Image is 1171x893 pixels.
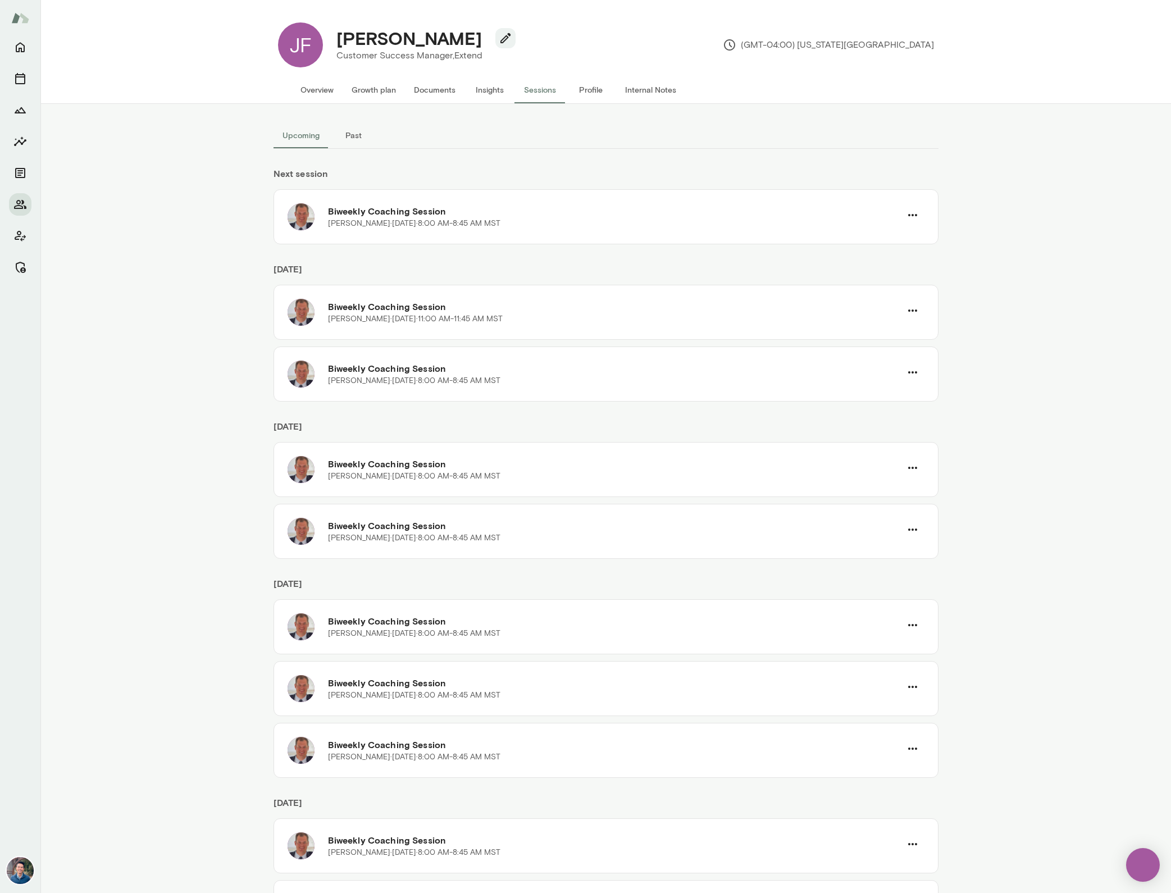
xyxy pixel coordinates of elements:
button: Home [9,36,31,58]
h6: Biweekly Coaching Session [328,833,901,847]
h6: [DATE] [274,420,938,442]
h6: Biweekly Coaching Session [328,300,901,313]
img: Alex Yu [7,857,34,884]
button: Overview [291,76,343,103]
button: Growth plan [343,76,405,103]
button: Profile [566,76,616,103]
p: [PERSON_NAME] · [DATE] · 8:00 AM-8:45 AM MST [328,628,500,639]
p: [PERSON_NAME] · [DATE] · 8:00 AM-8:45 AM MST [328,690,500,701]
button: Internal Notes [616,76,685,103]
p: (GMT-04:00) [US_STATE][GEOGRAPHIC_DATA] [723,38,934,52]
div: basic tabs example [274,122,938,149]
div: JF [278,22,323,67]
h6: Biweekly Coaching Session [328,362,901,375]
h6: [DATE] [274,577,938,599]
h6: Biweekly Coaching Session [328,204,901,218]
h6: Biweekly Coaching Session [328,614,901,628]
h6: [DATE] [274,262,938,285]
p: [PERSON_NAME] · [DATE] · 8:00 AM-8:45 AM MST [328,375,500,386]
h6: Biweekly Coaching Session [328,457,901,471]
h6: Biweekly Coaching Session [328,519,901,532]
button: Documents [405,76,464,103]
p: [PERSON_NAME] · [DATE] · 8:00 AM-8:45 AM MST [328,471,500,482]
p: [PERSON_NAME] · [DATE] · 11:00 AM-11:45 AM MST [328,313,503,325]
p: [PERSON_NAME] · [DATE] · 8:00 AM-8:45 AM MST [328,532,500,544]
button: Sessions [9,67,31,90]
button: Sessions [515,76,566,103]
h6: [DATE] [274,796,938,818]
button: Growth Plan [9,99,31,121]
p: [PERSON_NAME] · [DATE] · 8:00 AM-8:45 AM MST [328,751,500,763]
h4: [PERSON_NAME] [336,28,482,49]
h6: Biweekly Coaching Session [328,676,901,690]
p: [PERSON_NAME] · [DATE] · 8:00 AM-8:45 AM MST [328,218,500,229]
button: Past [329,122,379,149]
button: Insights [9,130,31,153]
button: Manage [9,256,31,279]
img: Mento [11,7,29,29]
h6: Next session [274,167,938,189]
button: Client app [9,225,31,247]
button: Upcoming [274,122,329,149]
h6: Biweekly Coaching Session [328,738,901,751]
button: Insights [464,76,515,103]
button: Documents [9,162,31,184]
p: [PERSON_NAME] · [DATE] · 8:00 AM-8:45 AM MST [328,847,500,858]
button: Members [9,193,31,216]
p: Customer Success Manager, Extend [336,49,507,62]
